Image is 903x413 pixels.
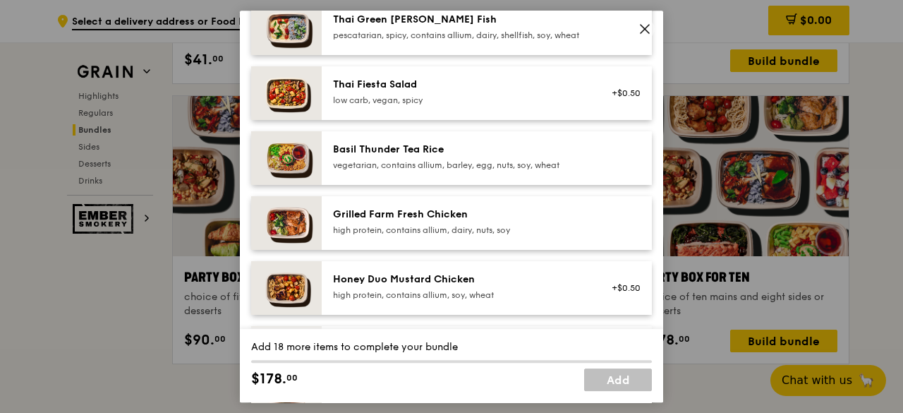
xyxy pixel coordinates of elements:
[333,30,586,41] div: pescatarian, spicy, contains allium, dairy, shellfish, soy, wheat
[286,372,298,383] span: 00
[251,196,322,250] img: daily_normal_HORZ-Grilled-Farm-Fresh-Chicken.jpg
[251,66,322,120] img: daily_normal_Thai_Fiesta_Salad__Horizontal_.jpg
[251,369,286,390] span: $178.
[251,261,322,315] img: daily_normal_Honey_Duo_Mustard_Chicken__Horizontal_.jpg
[251,326,322,380] img: daily_normal_Ayam_Kampung_Masak_Merah_Horizontal_.jpg
[333,13,586,27] div: Thai Green [PERSON_NAME] Fish
[333,160,586,171] div: vegetarian, contains allium, barley, egg, nuts, soy, wheat
[603,88,641,99] div: +$0.50
[251,131,322,185] img: daily_normal_HORZ-Basil-Thunder-Tea-Rice.jpg
[333,225,586,236] div: high protein, contains allium, dairy, nuts, soy
[603,282,641,294] div: +$0.50
[333,273,586,287] div: Honey Duo Mustard Chicken
[333,143,586,157] div: Basil Thunder Tea Rice
[333,78,586,92] div: Thai Fiesta Salad
[251,340,652,354] div: Add 18 more items to complete your bundle
[333,289,586,301] div: high protein, contains allium, soy, wheat
[584,369,652,391] a: Add
[251,1,322,55] img: daily_normal_HORZ-Thai-Green-Curry-Fish.jpg
[333,208,586,222] div: Grilled Farm Fresh Chicken
[333,95,586,106] div: low carb, vegan, spicy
